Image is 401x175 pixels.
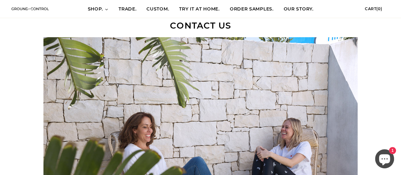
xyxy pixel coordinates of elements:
[278,0,318,18] a: OUR STORY.
[170,20,231,31] span: CONTACT US
[146,6,169,12] span: CUSTOM.
[225,0,279,18] a: ORDER SAMPLES.
[83,0,114,18] a: SHOP.
[88,6,103,12] span: SHOP.
[373,149,396,170] inbox-online-store-chat: Shopify online store chat
[141,0,174,18] a: CUSTOM.
[365,6,391,11] a: Cart(0)
[179,6,220,12] span: TRY IT AT HOME.
[378,6,381,11] span: 0
[230,6,274,12] span: ORDER SAMPLES.
[365,6,376,11] span: Cart
[113,0,141,18] a: TRADE.
[174,0,225,18] a: TRY IT AT HOME.
[283,6,313,12] span: OUR STORY.
[119,6,136,12] span: TRADE.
